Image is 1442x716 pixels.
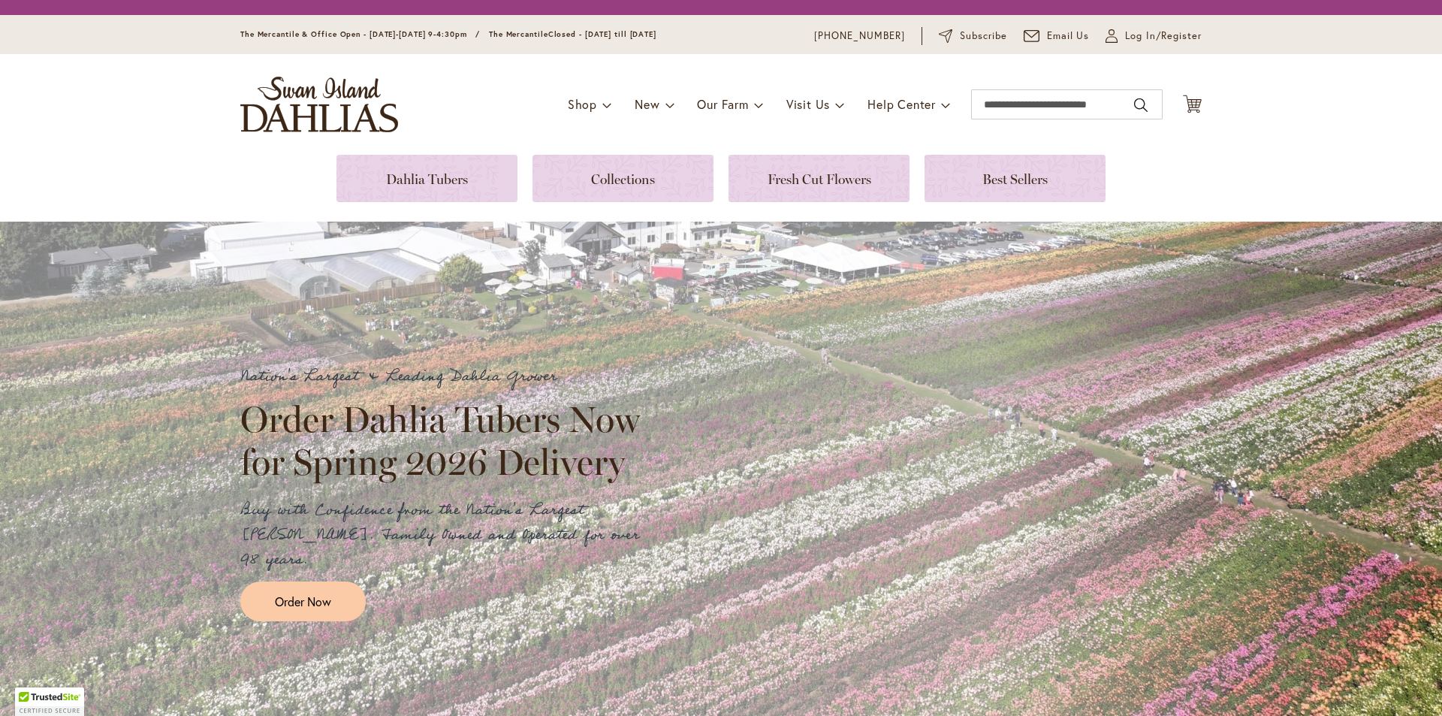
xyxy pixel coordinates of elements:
p: Buy with Confidence from the Nation's Largest [PERSON_NAME]. Family Owned and Operated for over 9... [240,498,653,572]
div: TrustedSite Certified [15,687,84,716]
a: store logo [240,77,398,132]
a: Subscribe [939,29,1007,44]
a: Email Us [1024,29,1090,44]
span: Our Farm [697,96,748,112]
span: New [635,96,659,112]
a: Log In/Register [1106,29,1202,44]
span: Email Us [1047,29,1090,44]
button: Search [1134,93,1148,117]
span: Order Now [275,593,331,610]
span: The Mercantile & Office Open - [DATE]-[DATE] 9-4:30pm / The Mercantile [240,29,548,39]
span: Subscribe [960,29,1007,44]
a: [PHONE_NUMBER] [814,29,905,44]
span: Log In/Register [1125,29,1202,44]
span: Help Center [867,96,936,112]
span: Shop [568,96,597,112]
a: Order Now [240,582,366,621]
span: Closed - [DATE] till [DATE] [548,29,656,39]
h2: Order Dahlia Tubers Now for Spring 2026 Delivery [240,398,653,482]
span: Visit Us [786,96,830,112]
p: Nation's Largest & Leading Dahlia Grower [240,364,653,389]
